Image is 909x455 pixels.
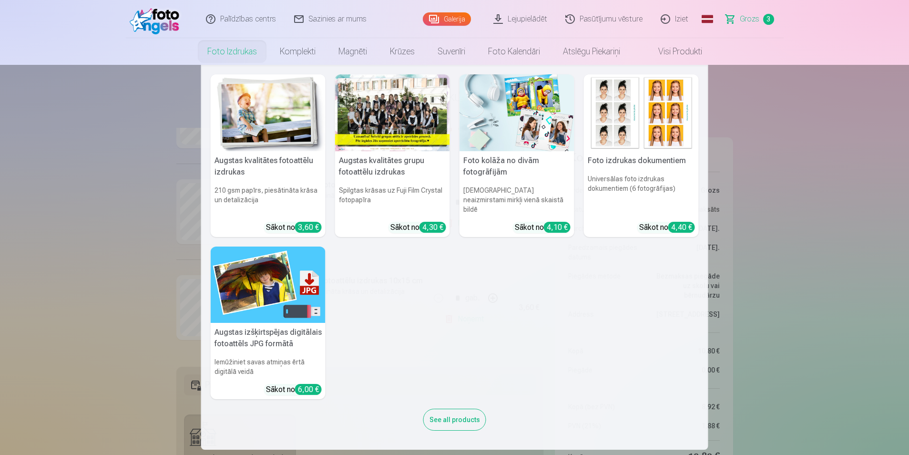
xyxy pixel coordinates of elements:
[335,151,450,182] h5: Augstas kvalitātes grupu fotoattēlu izdrukas
[460,74,574,237] a: Foto kolāža no divām fotogrāfijāmFoto kolāža no divām fotogrāfijām[DEMOGRAPHIC_DATA] neaizmirstam...
[211,247,326,400] a: Augstas izšķirtspējas digitālais fotoattēls JPG formātāAugstas izšķirtspējas digitālais fotoattēl...
[211,323,326,353] h5: Augstas izšķirtspējas digitālais fotoattēls JPG formātā
[268,38,327,65] a: Komplekti
[211,353,326,380] h6: Iemūžiniet savas atmiņas ērtā digitālā veidā
[632,38,714,65] a: Visi produkti
[211,74,326,151] img: Augstas kvalitātes fotoattēlu izdrukas
[460,151,574,182] h5: Foto kolāža no divām fotogrāfijām
[295,222,322,233] div: 3,60 €
[211,151,326,182] h5: Augstas kvalitātes fotoattēlu izdrukas
[460,74,574,151] img: Foto kolāža no divām fotogrāfijām
[668,222,695,233] div: 4,40 €
[327,38,378,65] a: Magnēti
[419,222,446,233] div: 4,30 €
[423,409,486,431] div: See all products
[196,38,268,65] a: Foto izdrukas
[295,384,322,395] div: 6,00 €
[584,74,699,237] a: Foto izdrukas dokumentiemFoto izdrukas dokumentiemUniversālas foto izdrukas dokumentiem (6 fotogr...
[211,74,326,237] a: Augstas kvalitātes fotoattēlu izdrukasAugstas kvalitātes fotoattēlu izdrukas210 gsm papīrs, piesā...
[423,414,486,424] a: See all products
[460,182,574,218] h6: [DEMOGRAPHIC_DATA] neaizmirstami mirkļi vienā skaistā bildē
[266,384,322,395] div: Sākot no
[211,182,326,218] h6: 210 gsm papīrs, piesātināta krāsa un detalizācija
[390,222,446,233] div: Sākot no
[544,222,571,233] div: 4,10 €
[584,170,699,218] h6: Universālas foto izdrukas dokumentiem (6 fotogrāfijas)
[552,38,632,65] a: Atslēgu piekariņi
[266,222,322,233] div: Sākot no
[335,74,450,237] a: Augstas kvalitātes grupu fotoattēlu izdrukasSpilgtas krāsas uz Fuji Film Crystal fotopapīraSākot ...
[477,38,552,65] a: Foto kalendāri
[584,151,699,170] h5: Foto izdrukas dokumentiem
[515,222,571,233] div: Sākot no
[423,12,471,26] a: Galerija
[335,182,450,218] h6: Spilgtas krāsas uz Fuji Film Crystal fotopapīra
[639,222,695,233] div: Sākot no
[378,38,426,65] a: Krūzes
[584,74,699,151] img: Foto izdrukas dokumentiem
[211,247,326,323] img: Augstas izšķirtspējas digitālais fotoattēls JPG formātā
[426,38,477,65] a: Suvenīri
[763,14,774,25] span: 3
[130,4,184,34] img: /fa1
[740,13,759,25] span: Grozs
